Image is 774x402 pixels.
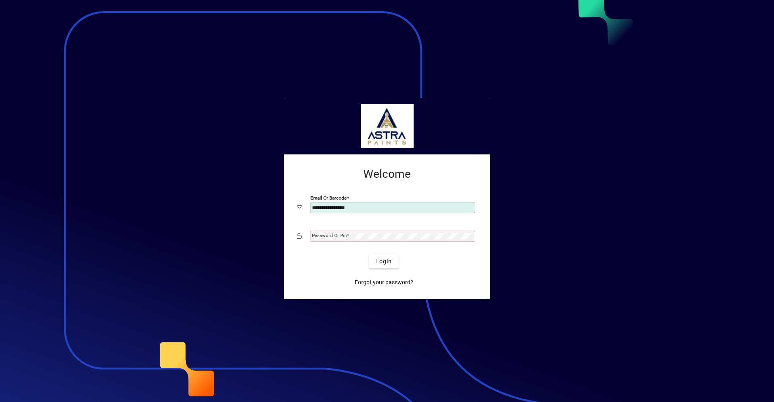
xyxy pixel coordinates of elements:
mat-label: Password or Pin [312,233,347,238]
a: Forgot your password? [352,275,416,290]
span: Forgot your password? [355,278,413,287]
mat-label: Email or Barcode [310,195,347,201]
h2: Welcome [297,167,477,181]
button: Login [369,254,398,269]
span: Login [375,257,392,266]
